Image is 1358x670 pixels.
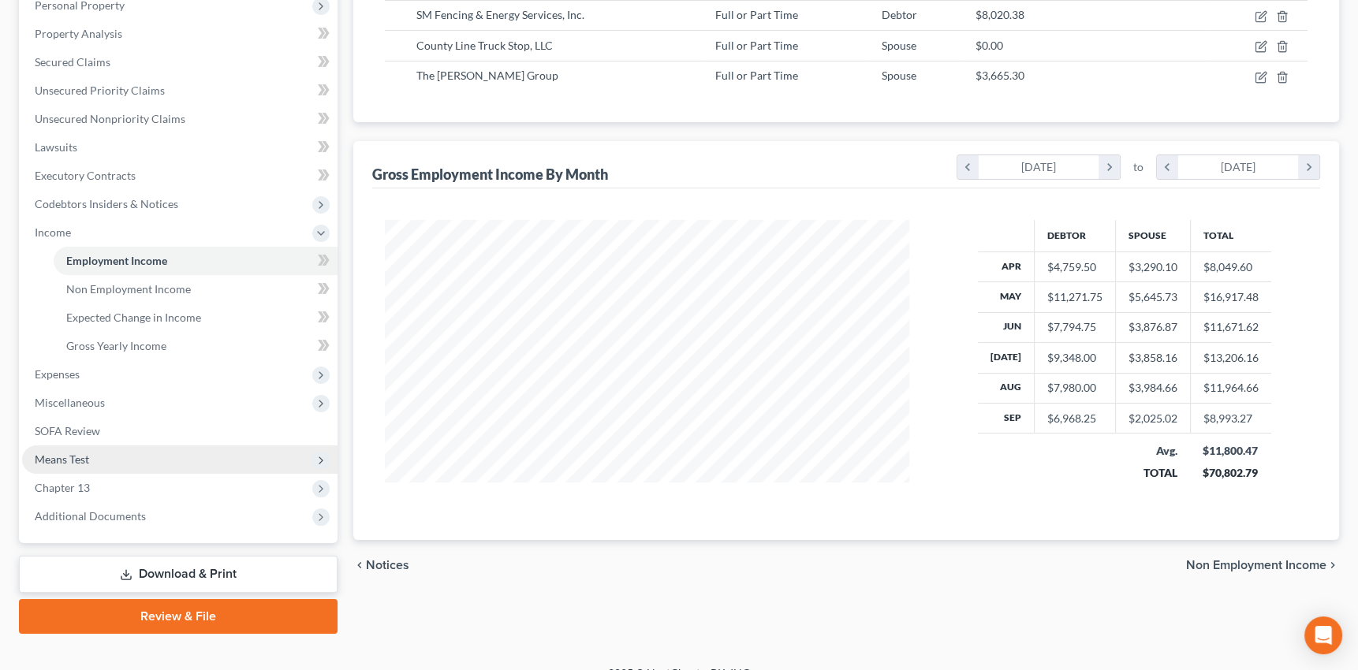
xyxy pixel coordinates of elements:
span: Income [35,225,71,239]
span: $0.00 [976,39,1003,52]
span: Non Employment Income [1186,559,1326,571]
span: Means Test [35,452,89,466]
div: $2,025.02 [1129,411,1177,426]
i: chevron_left [1157,155,1178,179]
div: $4,759.50 [1047,259,1102,275]
span: Full or Part Time [715,8,798,21]
span: Unsecured Nonpriority Claims [35,112,185,125]
div: $3,290.10 [1129,259,1177,275]
span: Notices [366,559,409,571]
div: Avg. [1128,443,1177,459]
a: Executory Contracts [22,162,338,190]
button: chevron_left Notices [353,559,409,571]
a: Secured Claims [22,48,338,76]
td: $13,206.16 [1190,343,1271,373]
div: $9,348.00 [1047,350,1102,366]
th: Aug [978,373,1035,403]
a: Unsecured Nonpriority Claims [22,105,338,133]
a: Property Analysis [22,20,338,48]
td: $8,993.27 [1190,404,1271,434]
div: $11,271.75 [1047,289,1102,305]
span: Executory Contracts [35,169,136,182]
th: Debtor [1034,220,1115,251]
i: chevron_right [1326,559,1339,571]
span: Lawsuits [35,140,77,154]
span: Additional Documents [35,509,146,523]
div: $11,800.47 [1203,443,1259,459]
th: Total [1190,220,1271,251]
span: Non Employment Income [66,282,191,296]
span: Spouse [882,69,916,82]
div: $7,980.00 [1047,380,1102,396]
span: $3,665.30 [976,69,1024,82]
div: $3,984.66 [1129,380,1177,396]
span: SOFA Review [35,424,100,437]
span: $8,020.38 [976,8,1024,21]
i: chevron_left [353,559,366,571]
span: The [PERSON_NAME] Group [416,69,558,82]
div: $70,802.79 [1203,465,1259,481]
a: Expected Change in Income [54,303,338,332]
button: Non Employment Income chevron_right [1186,559,1339,571]
div: Gross Employment Income By Month [372,165,608,184]
div: $7,794.75 [1047,319,1102,335]
th: Sep [978,404,1035,434]
th: Jun [978,312,1035,342]
span: Spouse [882,39,916,52]
a: Lawsuits [22,133,338,162]
a: Non Employment Income [54,275,338,303]
a: Gross Yearly Income [54,332,338,360]
td: $16,917.48 [1190,282,1271,312]
div: [DATE] [979,155,1099,179]
i: chevron_right [1099,155,1120,179]
a: Unsecured Priority Claims [22,76,338,105]
i: chevron_left [957,155,979,179]
div: $5,645.73 [1129,289,1177,305]
div: [DATE] [1178,155,1299,179]
a: Review & File [19,599,338,634]
a: SOFA Review [22,417,338,445]
span: to [1133,159,1143,175]
span: Employment Income [66,254,167,267]
span: Property Analysis [35,27,122,40]
div: $3,876.87 [1129,319,1177,335]
td: $8,049.60 [1190,251,1271,281]
span: Expected Change in Income [66,311,201,324]
div: Open Intercom Messenger [1304,616,1342,654]
span: Chapter 13 [35,481,90,494]
span: Expenses [35,367,80,381]
th: Apr [978,251,1035,281]
div: $3,858.16 [1129,350,1177,366]
span: Codebtors Insiders & Notices [35,197,178,210]
span: Secured Claims [35,55,110,69]
th: Spouse [1115,220,1190,251]
td: $11,671.62 [1190,312,1271,342]
th: [DATE] [978,343,1035,373]
div: TOTAL [1128,465,1177,481]
th: May [978,282,1035,312]
span: Unsecured Priority Claims [35,84,165,97]
span: Debtor [882,8,917,21]
span: Gross Yearly Income [66,339,166,352]
span: Full or Part Time [715,69,798,82]
span: Miscellaneous [35,396,105,409]
div: $6,968.25 [1047,411,1102,426]
span: SM Fencing & Energy Services, Inc. [416,8,584,21]
a: Employment Income [54,247,338,275]
td: $11,964.66 [1190,373,1271,403]
span: County Line Truck Stop, LLC [416,39,553,52]
a: Download & Print [19,556,338,593]
i: chevron_right [1298,155,1319,179]
span: Full or Part Time [715,39,798,52]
